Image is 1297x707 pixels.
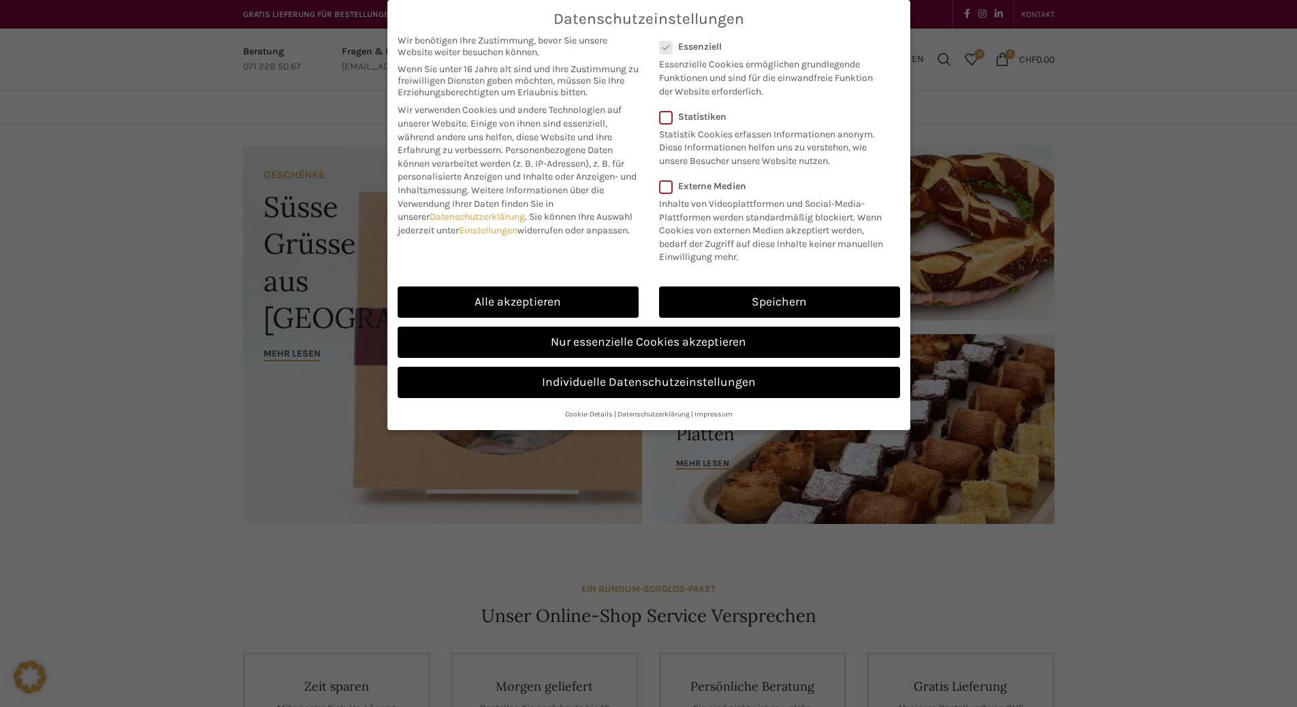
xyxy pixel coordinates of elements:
p: Inhalte von Videoplattformen und Social-Media-Plattformen werden standardmäßig blockiert. Wenn Co... [659,192,891,264]
p: Essenzielle Cookies ermöglichen grundlegende Funktionen und sind für die einwandfreie Funktion de... [659,52,882,98]
a: Impressum [694,410,733,418]
span: Sie können Ihre Auswahl jederzeit unter widerrufen oder anpassen. [398,211,633,236]
label: Externe Medien [659,180,891,192]
a: Einstellungen [459,225,517,236]
a: Alle akzeptieren [398,286,639,318]
p: Statistik Cookies erfassen Informationen anonym. Diese Informationen helfen uns zu verstehen, wie... [659,122,882,168]
span: Wir benötigen Ihre Zustimmung, bevor Sie unsere Website weiter besuchen können. [398,35,639,58]
label: Statistiken [659,111,882,122]
span: Personenbezogene Daten können verarbeitet werden (z. B. IP-Adressen), z. B. für personalisierte A... [398,144,637,196]
label: Essenziell [659,41,882,52]
span: Datenschutzeinstellungen [554,10,744,28]
a: Nur essenzielle Cookies akzeptieren [398,327,900,358]
span: Wir verwenden Cookies und andere Technologien auf unserer Website. Einige von ihnen sind essenzie... [398,104,622,156]
span: Wenn Sie unter 16 Jahre alt sind und Ihre Zustimmung zu freiwilligen Diensten geben möchten, müss... [398,63,639,98]
a: Datenschutzerklärung [618,410,690,418]
a: Individuelle Datenschutzeinstellungen [398,367,900,398]
a: Speichern [659,286,900,318]
span: Weitere Informationen über die Verwendung Ihrer Daten finden Sie in unserer . [398,184,604,223]
a: Datenschutzerklärung [430,211,525,223]
a: Cookie-Details [565,410,613,418]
